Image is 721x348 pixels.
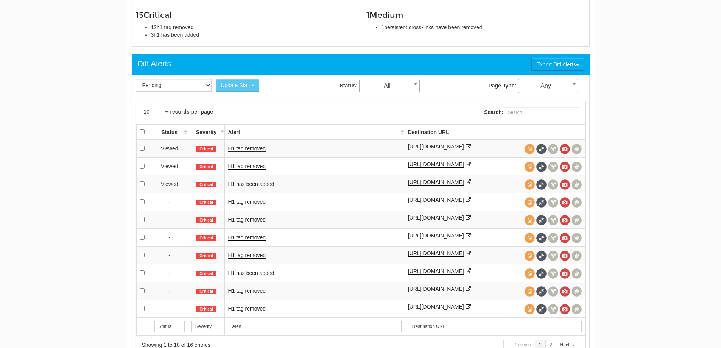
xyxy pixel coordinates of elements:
[560,162,570,172] span: View screenshot
[196,271,216,277] span: Critical
[408,286,464,292] a: [URL][DOMAIN_NAME]
[525,162,535,172] span: View source
[484,107,579,118] label: Search:
[560,197,570,208] span: View screenshot
[536,197,547,208] span: Full Source Diff
[548,197,558,208] span: View headers
[188,124,225,139] th: Severity: activate to sort column descending
[228,217,266,223] a: H1 tag removed
[382,23,586,31] li: 1
[151,139,188,158] td: Viewed
[228,306,266,312] a: H1 tag removed
[408,161,464,168] a: [URL][DOMAIN_NAME]
[151,31,355,39] li: 3
[536,144,547,154] span: Full Source Diff
[228,234,266,241] a: H1 tag removed
[560,179,570,190] span: View screenshot
[518,81,578,91] span: Any
[525,268,535,279] span: View source
[560,251,570,261] span: View screenshot
[536,215,547,225] span: Full Source Diff
[525,286,535,297] span: View source
[196,182,216,188] span: Critical
[191,321,222,332] input: Search
[359,79,420,93] span: All
[228,181,274,187] a: H1 has been added
[504,107,579,118] input: Search:
[560,286,570,297] span: View screenshot
[572,304,582,314] span: Compare screenshots
[408,250,464,257] a: [URL][DOMAIN_NAME]
[196,217,216,223] span: Critical
[525,251,535,261] span: View source
[196,164,216,170] span: Critical
[572,286,582,297] span: Compare screenshots
[151,23,355,31] li: 12
[560,304,570,314] span: View screenshot
[531,58,584,71] button: Export Diff Alerts
[408,321,582,332] input: Search
[408,197,464,203] a: [URL][DOMAIN_NAME]
[548,179,558,190] span: View headers
[151,228,188,246] td: -
[536,268,547,279] span: Full Source Diff
[560,215,570,225] span: View screenshot
[488,83,516,89] strong: Page Type:
[67,5,83,12] span: Help
[196,146,216,152] span: Critical
[560,268,570,279] span: View screenshot
[525,144,535,154] span: View source
[548,286,558,297] span: View headers
[572,268,582,279] span: Compare screenshots
[228,321,401,332] input: Search
[408,233,464,239] a: [URL][DOMAIN_NAME]
[536,286,547,297] span: Full Source Diff
[572,144,582,154] span: Compare screenshots
[572,162,582,172] span: Compare screenshots
[408,144,464,150] a: [URL][DOMAIN_NAME]
[151,211,188,228] td: -
[560,144,570,154] span: View screenshot
[572,233,582,243] span: Compare screenshots
[572,215,582,225] span: Compare screenshots
[548,233,558,243] span: View headers
[142,108,170,115] select: records per page
[151,282,188,300] td: -
[384,24,482,30] span: persistent cross-links have been removed
[154,32,199,38] span: h1 has been added
[548,251,558,261] span: View headers
[548,268,558,279] span: View headers
[408,179,464,186] a: [URL][DOMAIN_NAME]
[405,124,585,139] th: Destination URL
[196,253,216,259] span: Critical
[151,157,188,175] td: Viewed
[228,163,266,170] a: H1 tag removed
[228,199,266,205] a: H1 tag removed
[548,304,558,314] span: View headers
[408,268,464,275] a: [URL][DOMAIN_NAME]
[518,79,578,93] span: Any
[151,193,188,211] td: -
[536,251,547,261] span: Full Source Diff
[360,81,419,91] span: All
[142,108,213,115] label: records per page
[228,270,274,276] a: H1 has been added
[536,162,547,172] span: Full Source Diff
[228,252,266,259] a: H1 tag removed
[151,264,188,282] td: -
[572,197,582,208] span: Compare screenshots
[525,215,535,225] span: View source
[196,200,216,206] span: Critical
[140,321,148,332] input: Search
[525,179,535,190] span: View source
[525,304,535,314] span: View source
[408,215,464,221] a: [URL][DOMAIN_NAME]
[196,235,216,241] span: Critical
[151,246,188,264] td: -
[216,79,259,92] button: Update Status
[548,162,558,172] span: View headers
[525,233,535,243] span: View source
[137,58,171,69] div: Diff Alerts
[196,289,216,295] span: Critical
[340,83,358,89] strong: Status:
